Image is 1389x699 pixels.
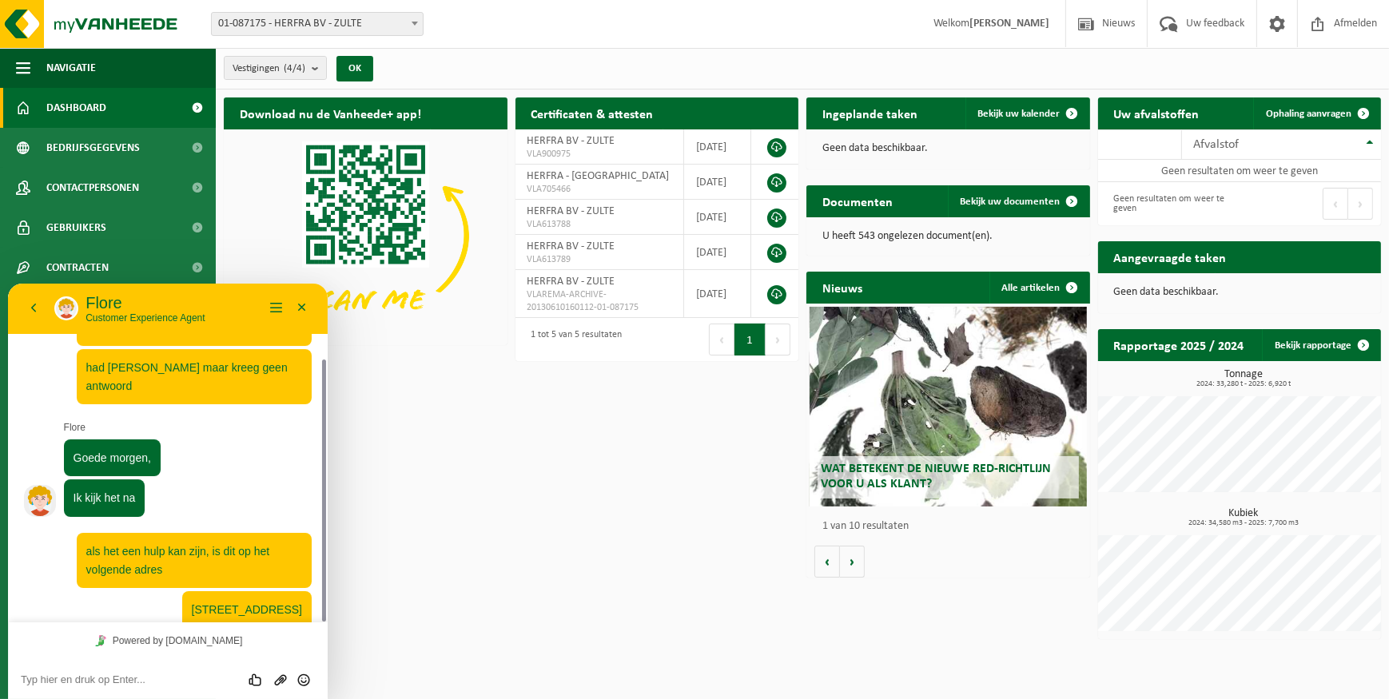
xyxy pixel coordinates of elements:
[734,324,766,355] button: 1
[523,322,623,357] div: 1 tot 5 van 5 resultaten
[822,521,1082,532] p: 1 van 10 resultaten
[684,270,751,318] td: [DATE]
[822,143,1074,154] p: Geen data beschikbaar.
[684,200,751,235] td: [DATE]
[527,170,670,182] span: HERFRA - [GEOGRAPHIC_DATA]
[233,57,305,81] span: Vestigingen
[46,48,96,88] span: Navigatie
[46,248,109,288] span: Contracten
[46,168,139,208] span: Contactpersonen
[527,253,672,266] span: VLA613789
[1106,186,1232,221] div: Geen resultaten om weer te geven
[46,128,140,168] span: Bedrijfsgegevens
[237,388,261,404] div: Beoordeel deze chat
[184,320,294,332] span: [STREET_ADDRESS]
[961,197,1061,207] span: Bekijk uw documenten
[527,205,615,217] span: HERFRA BV - ZULTE
[1098,329,1260,360] h2: Rapportage 2025 / 2024
[1253,97,1379,129] a: Ophaling aanvragen
[224,129,507,342] img: Download de VHEPlus App
[515,97,670,129] h2: Certificaten & attesten
[211,12,424,36] span: 01-087175 - HERFRA BV - ZULTE
[237,388,307,404] div: Group of buttons
[1348,188,1373,220] button: Next
[1194,138,1240,151] span: Afvalstof
[948,185,1089,217] a: Bekijk uw documenten
[684,235,751,270] td: [DATE]
[965,97,1089,129] a: Bekijk uw kalender
[840,546,865,578] button: Volgende
[684,165,751,200] td: [DATE]
[261,388,284,404] button: Upload bestand
[1106,369,1382,388] h3: Tonnage
[806,272,878,303] h2: Nieuws
[822,463,1052,490] span: Wat betekent de nieuwe RED-richtlijn voor u als klant?
[284,63,305,73] count: (4/4)
[46,88,106,128] span: Dashboard
[527,148,672,161] span: VLA900975
[1266,109,1351,119] span: Ophaling aanvragen
[527,183,672,196] span: VLA705466
[1098,97,1216,129] h2: Uw afvalstoffen
[527,288,672,314] span: VLAREMA-ARCHIVE-20130610160112-01-087175
[1323,188,1348,220] button: Previous
[527,276,615,288] span: HERFRA BV - ZULTE
[806,185,909,216] h2: Documenten
[527,135,615,147] span: HERFRA BV - ZULTE
[87,351,98,363] img: Tawky_16x16.svg
[212,13,423,35] span: 01-087175 - HERFRA BV - ZULTE
[989,272,1089,304] a: Alle artikelen
[1098,160,1382,182] td: Geen resultaten om weer te geven
[224,97,437,129] h2: Download nu de Vanheede+ app!
[1262,329,1379,361] a: Bekijk rapportage
[810,307,1087,506] a: Wat betekent de nieuwe RED-richtlijn voor u als klant?
[822,231,1074,242] p: U heeft 543 ongelezen document(en).
[81,347,240,367] a: Powered by [DOMAIN_NAME]
[806,97,933,129] h2: Ingeplande taken
[684,129,751,165] td: [DATE]
[1098,241,1243,272] h2: Aangevraagde taken
[814,546,840,578] button: Vorige
[8,284,328,699] iframe: chat widget
[1106,519,1382,527] span: 2024: 34,580 m3 - 2025: 7,700 m3
[1114,287,1366,298] p: Geen data beschikbaar.
[336,56,373,81] button: OK
[527,218,672,231] span: VLA613788
[527,240,615,252] span: HERFRA BV - ZULTE
[1106,508,1382,527] h3: Kubiek
[709,324,734,355] button: Previous
[46,208,106,248] span: Gebruikers
[1106,380,1382,388] span: 2024: 33,280 t - 2025: 6,920 t
[766,324,790,355] button: Next
[224,56,327,80] button: Vestigingen(4/4)
[284,388,307,404] button: Emoji invoeren
[969,18,1049,30] strong: [PERSON_NAME]
[978,109,1061,119] span: Bekijk uw kalender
